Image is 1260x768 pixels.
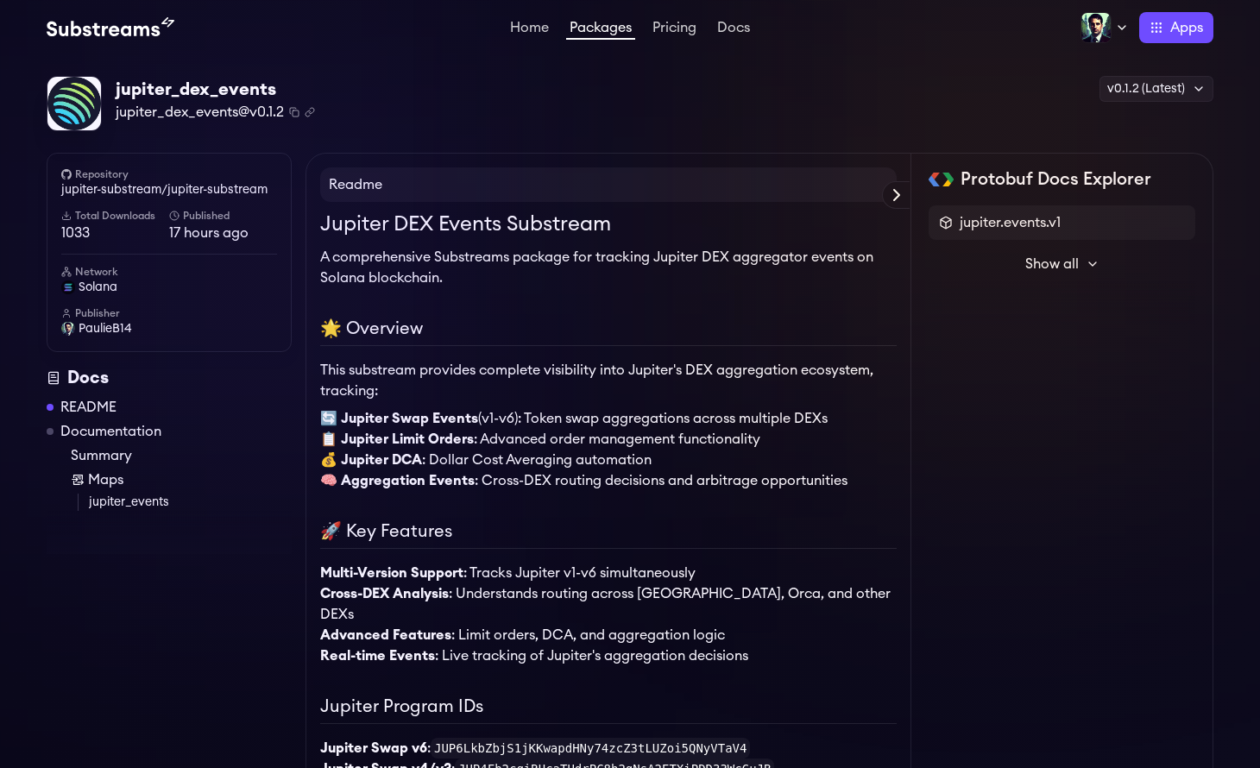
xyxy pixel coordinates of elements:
h6: Published [169,209,277,223]
strong: 🧠 Aggregation Events [320,474,475,488]
p: A comprehensive Substreams package for tracking Jupiter DEX aggregator events on Solana blockchain. [320,247,897,288]
h6: Publisher [61,306,277,320]
a: jupiter_events [89,494,292,511]
span: jupiter_dex_events@v0.1.2 [116,102,284,123]
a: solana [61,279,277,296]
a: README [60,397,117,418]
span: 17 hours ago [169,223,277,243]
img: Profile [1080,12,1112,43]
strong: Advanced Features [320,628,451,642]
img: Package Logo [47,77,101,130]
a: PaulieB14 [61,320,277,337]
img: solana [61,280,75,294]
li: : Understands routing across [GEOGRAPHIC_DATA], Orca, and other DEXs [320,583,897,625]
li: : Advanced order management functionality [320,429,897,450]
a: Packages [566,21,635,40]
h1: Jupiter DEX Events Substream [320,209,897,240]
div: v0.1.2 (Latest) [1099,76,1213,102]
strong: Jupiter Swap v6 [320,741,427,755]
li: : Dollar Cost Averaging automation [320,450,897,470]
a: Pricing [649,21,700,38]
div: Docs [47,366,292,390]
a: Home [507,21,552,38]
li: : Live tracking of Jupiter's aggregation decisions [320,645,897,666]
li: (v1-v6): Token swap aggregations across multiple DEXs [320,408,897,429]
span: jupiter.events.v1 [960,212,1061,233]
h6: Repository [61,167,277,181]
h6: Network [61,265,277,279]
h2: 🌟 Overview [320,316,897,346]
h2: Protobuf Docs Explorer [961,167,1151,192]
strong: Multi-Version Support [320,566,463,580]
a: Maps [71,469,292,490]
span: 1033 [61,223,169,243]
a: Documentation [60,421,161,442]
p: This substream provides complete visibility into Jupiter's DEX aggregation ecosystem, tracking: [320,360,897,401]
img: Substream's logo [47,17,174,38]
button: Show all [929,247,1195,281]
span: Show all [1025,254,1079,274]
a: jupiter-substream/jupiter-substream [61,181,277,198]
span: PaulieB14 [79,320,132,337]
strong: Cross-DEX Analysis [320,587,449,601]
h2: Jupiter Program IDs [320,694,897,724]
strong: Real-time Events [320,649,435,663]
strong: 📋 Jupiter Limit Orders [320,432,474,446]
img: Protobuf [929,173,954,186]
button: Copy .spkg link to clipboard [305,107,315,117]
button: Copy package name and version [289,107,299,117]
code: JUP6LkbZbjS1jKKwapdHNy74zcZ3tLUZoi5QNyVTaV4 [431,738,750,759]
li: : Cross-DEX routing decisions and arbitrage opportunities [320,470,897,491]
h6: Total Downloads [61,209,169,223]
h2: 🚀 Key Features [320,519,897,549]
div: jupiter_dex_events [116,78,315,102]
span: Apps [1170,17,1203,38]
span: solana [79,279,117,296]
strong: 🔄 Jupiter Swap Events [320,412,478,425]
li: : [320,738,897,759]
li: : Limit orders, DCA, and aggregation logic [320,625,897,645]
img: Map icon [71,473,85,487]
img: github [61,169,72,179]
h4: Readme [320,167,897,202]
a: Summary [71,445,292,466]
a: Docs [714,21,753,38]
li: : Tracks Jupiter v1-v6 simultaneously [320,563,897,583]
img: User Avatar [61,322,75,336]
strong: 💰 Jupiter DCA [320,453,422,467]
